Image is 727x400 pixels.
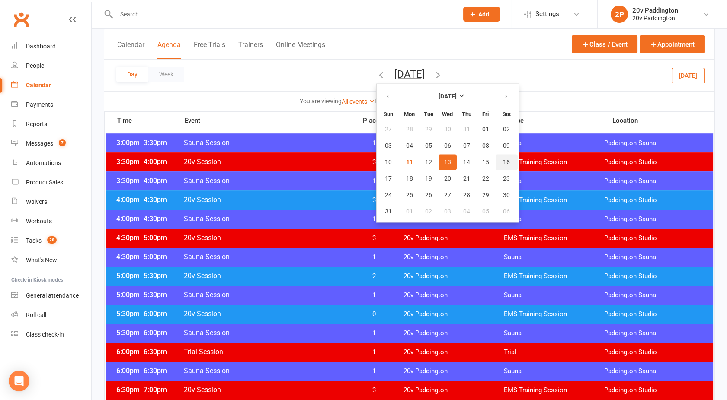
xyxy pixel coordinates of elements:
span: 02 [503,126,510,133]
span: EMS Training Session [504,310,604,318]
span: - 5:00pm [140,253,167,261]
strong: for [375,98,383,105]
small: Saturday [503,111,511,117]
button: Class / Event [572,35,637,53]
span: Paddington Sauna [604,139,705,147]
span: Paddington Sauna [604,367,705,375]
button: Add [463,7,500,22]
span: 4:00pm [114,215,183,223]
a: Clubworx [10,9,32,30]
span: - 6:00pm [140,310,167,318]
span: 30 [444,126,451,133]
span: EMS Training Session [504,234,604,242]
span: 27 [444,191,451,198]
span: 18 [406,175,413,182]
button: 12 [420,154,438,170]
span: 20 [444,175,451,182]
span: 20v Paddington [404,348,504,356]
span: 27 [385,126,392,133]
span: 20v Paddington [404,367,504,375]
span: Trial [504,348,604,356]
small: Monday [404,111,415,117]
div: Roll call [26,311,46,318]
button: 03 [378,138,400,153]
span: 20v Paddington [404,291,504,299]
span: Sauna [504,253,604,261]
span: - 4:00pm [140,177,167,185]
span: 11 [406,159,413,165]
a: Class kiosk mode [11,325,91,344]
span: 06 [444,142,451,149]
a: Reports [11,114,91,134]
span: 5:00pm [114,291,183,299]
span: EMS Training Session [504,272,604,280]
span: 04 [406,142,413,149]
span: 25 [406,191,413,198]
button: 14 [458,154,476,170]
button: 23 [496,171,518,186]
span: 1 [352,177,397,185]
button: 30 [439,121,457,137]
span: 6:00pm [114,348,183,356]
div: 20v Paddington [632,14,678,22]
strong: You are viewing [300,98,342,105]
button: 29 [420,121,438,137]
span: - 6:00pm [140,329,167,337]
span: Paddington Studio [604,158,705,166]
span: 4:30pm [114,234,183,242]
a: Waivers [11,192,91,212]
span: 20v Session [183,158,352,166]
button: 31 [378,203,400,219]
button: Agenda [157,41,181,59]
button: 24 [378,187,400,203]
span: 20v Session [183,386,352,394]
span: 12 [425,159,432,165]
button: 28 [400,121,419,137]
span: 30 [503,191,510,198]
span: 3 [352,386,397,394]
button: 31 [458,121,476,137]
span: 20v Session [183,310,352,318]
button: 20 [439,171,457,186]
button: 15 [477,154,495,170]
button: 17 [378,171,400,186]
button: 04 [458,203,476,219]
span: 29 [425,126,432,133]
span: 05 [482,208,489,215]
button: Day [116,67,148,82]
span: 20v Paddington [404,329,504,337]
span: - 6:30pm [140,367,167,375]
span: Sauna Session [183,177,352,185]
button: Free Trials [194,41,225,59]
span: 1 [352,329,397,337]
span: - 4:00pm [140,158,167,166]
span: 4:30pm [114,253,183,261]
span: EMS Training Session [504,196,604,204]
span: Sauna [504,215,604,223]
span: 20v Session [183,272,352,280]
div: Messages [26,140,53,147]
button: 09 [496,138,518,153]
button: 01 [477,121,495,137]
button: 02 [496,121,518,137]
span: 1 [352,367,397,375]
span: - 4:30pm [140,215,167,223]
span: 28 [406,126,413,133]
a: Calendar [11,76,91,95]
a: Dashboard [11,37,91,56]
button: 27 [439,187,457,203]
span: 2 [352,272,397,280]
span: 20v Session [183,196,352,204]
span: Paddington Sauna [604,215,705,223]
div: Product Sales [26,179,63,186]
span: Paddington Studio [604,234,705,242]
span: - 6:30pm [140,348,167,356]
span: 23 [503,175,510,182]
span: 3:00pm [114,139,183,147]
span: Paddington Studio [604,310,705,318]
div: Open Intercom Messenger [9,371,29,391]
span: Sauna Session [183,291,352,299]
span: 3 [352,234,397,242]
span: 1 [352,215,397,223]
span: 3 [352,196,397,204]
